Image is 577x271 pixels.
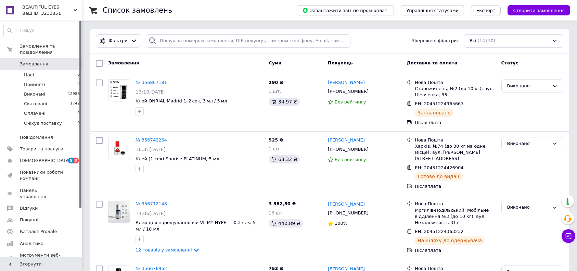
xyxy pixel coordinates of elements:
[20,146,63,152] span: Товари та послуги
[415,143,496,162] div: Харків, №74 (до 30 кг на одне місце): вул. [PERSON_NAME][STREET_ADDRESS]
[108,201,130,222] img: Фото товару
[415,109,453,117] div: Заплановано
[70,101,80,107] span: 1742
[476,8,496,13] span: Експорт
[20,158,70,164] span: [DEMOGRAPHIC_DATA]
[136,98,227,103] a: Клей ONRIAL Madrid 1–2 сек, 3 мл / 5 мл
[24,101,47,107] span: Скасовані
[24,91,45,97] span: Виконані
[513,8,565,13] span: Створити замовлення
[136,220,256,232] a: Клей для нарощування вій VILMY HYPE — 0.3 сек, 5 мл / 10 мл
[77,72,80,78] span: 0
[73,158,79,163] span: 8
[20,61,48,67] span: Замовлення
[22,10,82,16] div: Ваш ID: 3233851
[302,7,388,13] span: Завантажити звіт по пром-оплаті
[406,8,459,13] span: Управління статусами
[269,98,300,106] div: 34.97 ₴
[415,183,496,189] div: Післяплата
[297,5,394,15] button: Завантажити звіт по пром-оплаті
[507,140,549,147] div: Виконано
[335,221,347,226] span: 100%
[20,43,82,56] span: Замовлення та повідомлення
[328,60,353,65] span: Покупець
[136,211,166,216] span: 14:06[DATE]
[415,207,496,226] div: Могилів-Подільський, Мобільне відділення №3 (до 10 кг): вул. Незалежності, 317
[269,155,300,163] div: 63.32 ₴
[108,80,130,100] img: Фото товару
[20,229,57,235] span: Каталог ProSale
[269,210,284,215] span: 16 шт.
[20,187,63,200] span: Панель управління
[109,38,128,44] span: Фільтри
[24,120,62,126] span: Очікує поставку
[328,79,365,86] a: [PERSON_NAME]
[507,204,549,211] div: Виконано
[108,201,130,223] a: Фото товару
[20,134,53,140] span: Повідомлення
[68,91,80,97] span: 12988
[136,156,219,161] a: Клей (1 сек) Sunrise PLATINUM, 5 мл
[478,38,496,43] span: (14730)
[415,86,496,98] div: Сторожинець, №2 (до 10 кг): вул. Шевченка, 33
[269,60,281,65] span: Cума
[136,247,192,252] span: 12 товарів у замовленні
[415,247,496,254] div: Післяплата
[68,158,74,163] span: 5
[328,201,365,208] a: [PERSON_NAME]
[108,60,139,65] span: Замовлення
[415,79,496,86] div: Нова Пошта
[269,266,283,271] span: 753 ₴
[269,89,281,94] span: 1 шт.
[415,165,463,170] span: ЕН: 20451224426904
[24,110,46,116] span: Оплачені
[146,34,350,48] input: Пошук за номером замовлення, ПІБ покупця, номером телефону, Email, номером накладної
[328,137,365,144] a: [PERSON_NAME]
[269,146,281,151] span: 1 шт.
[415,229,463,234] span: ЕН: 20451224363232
[326,209,370,218] div: [PHONE_NUMBER]
[103,6,172,14] h1: Список замовлень
[20,217,38,223] span: Покупці
[326,87,370,96] div: [PHONE_NUMBER]
[269,219,303,227] div: 440.89 ₴
[20,241,43,247] span: Аналітика
[136,147,166,152] span: 16:31[DATE]
[20,252,63,264] span: Інструменти веб-майстра та SEO
[108,79,130,101] a: Фото товару
[108,141,130,155] img: Фото товару
[269,201,296,206] span: 3 582,50 ₴
[20,169,63,182] span: Показники роботи компанії
[501,60,518,65] span: Статус
[20,205,38,211] span: Відгуки
[24,82,45,88] span: Прийняті
[415,236,485,245] div: На шляху до одержувача
[501,8,570,13] a: Створити замовлення
[136,201,167,206] a: № 356712148
[415,201,496,207] div: Нова Пошта
[22,4,74,10] span: BEAUTIFUL EYES
[269,80,283,85] span: 290 ₴
[108,137,130,159] a: Фото товару
[136,247,200,252] a: 12 товарів у замовленні
[412,38,458,44] span: Збережені фільтри:
[136,89,166,95] span: 13:10[DATE]
[136,266,167,271] a: № 356676952
[415,101,463,106] span: ЕН: 20451224965663
[77,82,80,88] span: 0
[24,72,34,78] span: Нові
[77,110,80,116] span: 0
[507,83,549,90] div: Виконано
[415,137,496,143] div: Нова Пошта
[407,60,457,65] span: Доставка та оплата
[508,5,570,15] button: Створити замовлення
[4,24,80,37] input: Пошук
[335,99,366,104] span: Без рейтингу
[471,5,501,15] button: Експорт
[326,145,370,154] div: [PHONE_NUMBER]
[136,137,167,143] a: № 356742264
[562,229,575,243] button: Чат з покупцем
